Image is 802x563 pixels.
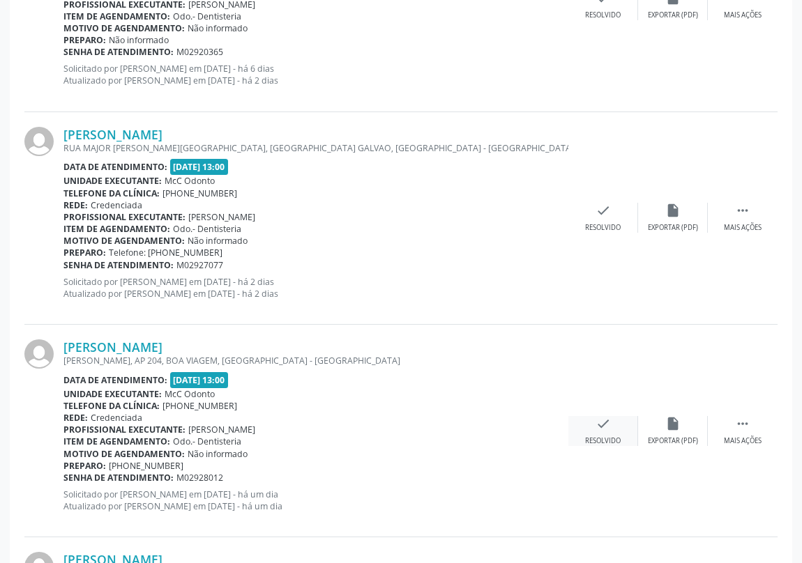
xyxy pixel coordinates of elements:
b: Profissional executante: [63,211,186,223]
div: Mais ações [724,223,762,233]
b: Motivo de agendamento: [63,22,185,34]
a: [PERSON_NAME] [63,127,162,142]
span: McC Odonto [165,175,215,187]
a: [PERSON_NAME] [63,339,162,355]
i: check [596,416,611,431]
div: RUA MAJOR [PERSON_NAME][GEOGRAPHIC_DATA], [GEOGRAPHIC_DATA] GALVAO, [GEOGRAPHIC_DATA] - [GEOGRAPH... [63,142,568,154]
div: Resolvido [585,223,621,233]
b: Profissional executante: [63,424,186,435]
span: Odo.- Dentisteria [173,223,241,235]
span: M02927077 [176,259,223,271]
i: insert_drive_file [665,203,681,218]
b: Unidade executante: [63,175,162,187]
b: Senha de atendimento: [63,259,174,271]
span: Credenciada [91,412,142,424]
span: [PERSON_NAME] [188,424,255,435]
span: Não informado [188,448,248,460]
b: Telefone da clínica: [63,400,160,412]
span: Credenciada [91,199,142,211]
b: Preparo: [63,460,106,472]
i: check [596,203,611,218]
b: Preparo: [63,34,106,46]
img: img [24,127,54,156]
b: Data de atendimento: [63,161,167,173]
span: Não informado [188,235,248,247]
i: insert_drive_file [665,416,681,431]
div: Resolvido [585,436,621,446]
img: img [24,339,54,369]
div: Exportar (PDF) [648,223,698,233]
div: [PERSON_NAME], AP 204, BOA VIAGEM, [GEOGRAPHIC_DATA] - [GEOGRAPHIC_DATA] [63,355,568,367]
p: Solicitado por [PERSON_NAME] em [DATE] - há um dia Atualizado por [PERSON_NAME] em [DATE] - há um... [63,488,568,512]
span: Telefone: [PHONE_NUMBER] [109,247,222,259]
b: Item de agendamento: [63,10,170,22]
b: Unidade executante: [63,388,162,400]
span: [DATE] 13:00 [170,159,229,175]
span: [PHONE_NUMBER] [109,460,183,472]
span: [DATE] 13:00 [170,372,229,388]
b: Motivo de agendamento: [63,448,185,460]
b: Senha de atendimento: [63,46,174,58]
span: [PHONE_NUMBER] [162,187,237,199]
i:  [735,203,750,218]
b: Telefone da clínica: [63,187,160,199]
b: Item de agendamento: [63,223,170,235]
span: M02928012 [176,472,223,484]
span: McC Odonto [165,388,215,400]
p: Solicitado por [PERSON_NAME] em [DATE] - há 2 dias Atualizado por [PERSON_NAME] em [DATE] - há 2 ... [63,276,568,300]
span: Odo.- Dentisteria [173,10,241,22]
span: [PERSON_NAME] [188,211,255,223]
b: Rede: [63,412,88,424]
div: Resolvido [585,10,621,20]
b: Item de agendamento: [63,435,170,447]
span: Odo.- Dentisteria [173,435,241,447]
span: Não informado [109,34,169,46]
span: Não informado [188,22,248,34]
div: Mais ações [724,436,762,446]
b: Senha de atendimento: [63,472,174,484]
p: Solicitado por [PERSON_NAME] em [DATE] - há 6 dias Atualizado por [PERSON_NAME] em [DATE] - há 2 ... [63,63,568,86]
b: Data de atendimento: [63,374,167,386]
b: Preparo: [63,247,106,259]
span: [PHONE_NUMBER] [162,400,237,412]
b: Rede: [63,199,88,211]
span: M02920365 [176,46,223,58]
div: Exportar (PDF) [648,436,698,446]
div: Mais ações [724,10,762,20]
div: Exportar (PDF) [648,10,698,20]
i:  [735,416,750,431]
b: Motivo de agendamento: [63,235,185,247]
